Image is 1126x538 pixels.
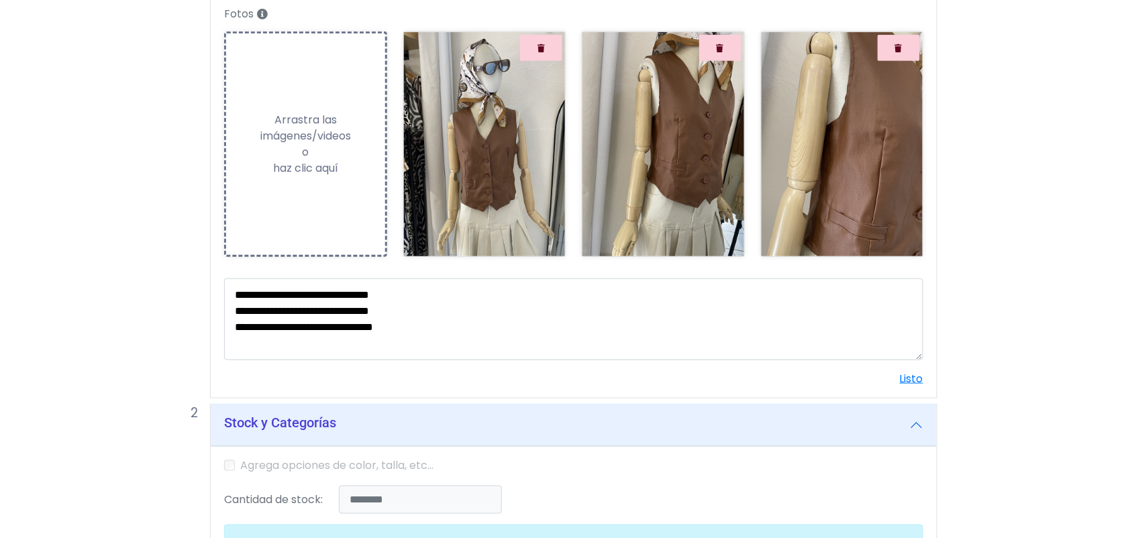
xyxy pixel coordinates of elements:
label: Cantidad de stock: [224,492,323,508]
img: small_1756618627278.jpeg [404,32,566,256]
button: Quitar [520,35,562,61]
img: small_1756618625727.jpeg [582,32,744,256]
h5: Stock y Categorías [224,415,336,431]
label: Fotos [216,3,931,26]
button: Quitar [699,35,741,61]
img: small_1756618628288.jpeg [762,32,923,256]
button: Quitar [878,35,920,61]
button: Stock y Categorías [211,404,937,447]
label: Agrega opciones de color, talla, etc... [240,458,433,474]
a: Listo [900,371,923,386]
div: Arrastra las imágenes/videos o haz clic aquí [226,112,385,176]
